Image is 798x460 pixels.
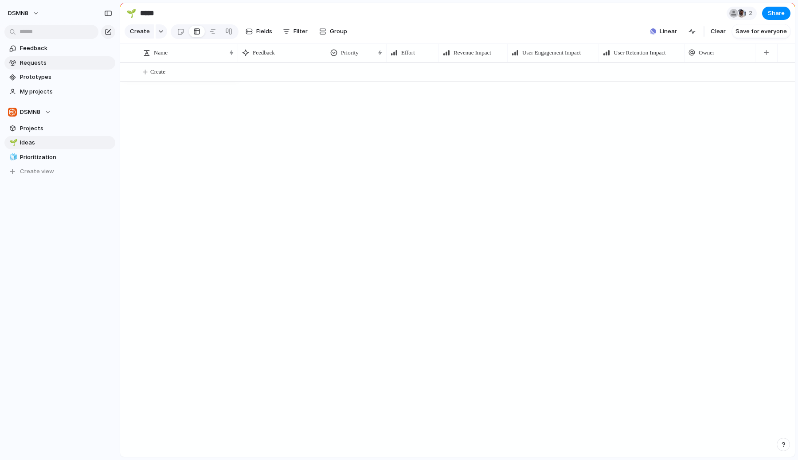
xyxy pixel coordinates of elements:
[341,48,359,57] span: Priority
[8,138,17,147] button: 🌱
[646,25,681,38] button: Linear
[660,27,677,36] span: Linear
[4,42,115,55] a: Feedback
[8,153,17,162] button: 🧊
[454,48,491,57] span: Revenue Impact
[20,138,112,147] span: Ideas
[8,9,28,18] span: DSMN8
[20,73,112,82] span: Prototypes
[253,48,275,57] span: Feedback
[4,85,115,98] a: My projects
[4,151,115,164] a: 🧊Prioritization
[768,9,785,18] span: Share
[20,87,112,96] span: My projects
[522,48,581,57] span: User Engagement Impact
[732,24,790,39] button: Save for everyone
[4,136,115,149] a: 🌱Ideas
[4,70,115,84] a: Prototypes
[711,27,726,36] span: Clear
[20,58,112,67] span: Requests
[735,27,787,36] span: Save for everyone
[315,24,352,39] button: Group
[330,27,347,36] span: Group
[4,122,115,135] a: Projects
[130,27,150,36] span: Create
[699,48,714,57] span: Owner
[125,24,154,39] button: Create
[749,9,755,18] span: 2
[4,165,115,178] button: Create view
[20,167,54,176] span: Create view
[401,48,415,57] span: Effort
[9,152,16,162] div: 🧊
[293,27,308,36] span: Filter
[256,27,272,36] span: Fields
[4,105,115,119] button: DSMN8
[4,6,44,20] button: DSMN8
[4,56,115,70] a: Requests
[20,108,40,117] span: DSMN8
[614,48,666,57] span: User Retention Impact
[9,138,16,148] div: 🌱
[20,44,112,53] span: Feedback
[20,124,112,133] span: Projects
[150,67,165,76] span: Create
[124,6,138,20] button: 🌱
[242,24,276,39] button: Fields
[126,7,136,19] div: 🌱
[762,7,790,20] button: Share
[707,24,729,39] button: Clear
[154,48,168,57] span: Name
[279,24,311,39] button: Filter
[20,153,112,162] span: Prioritization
